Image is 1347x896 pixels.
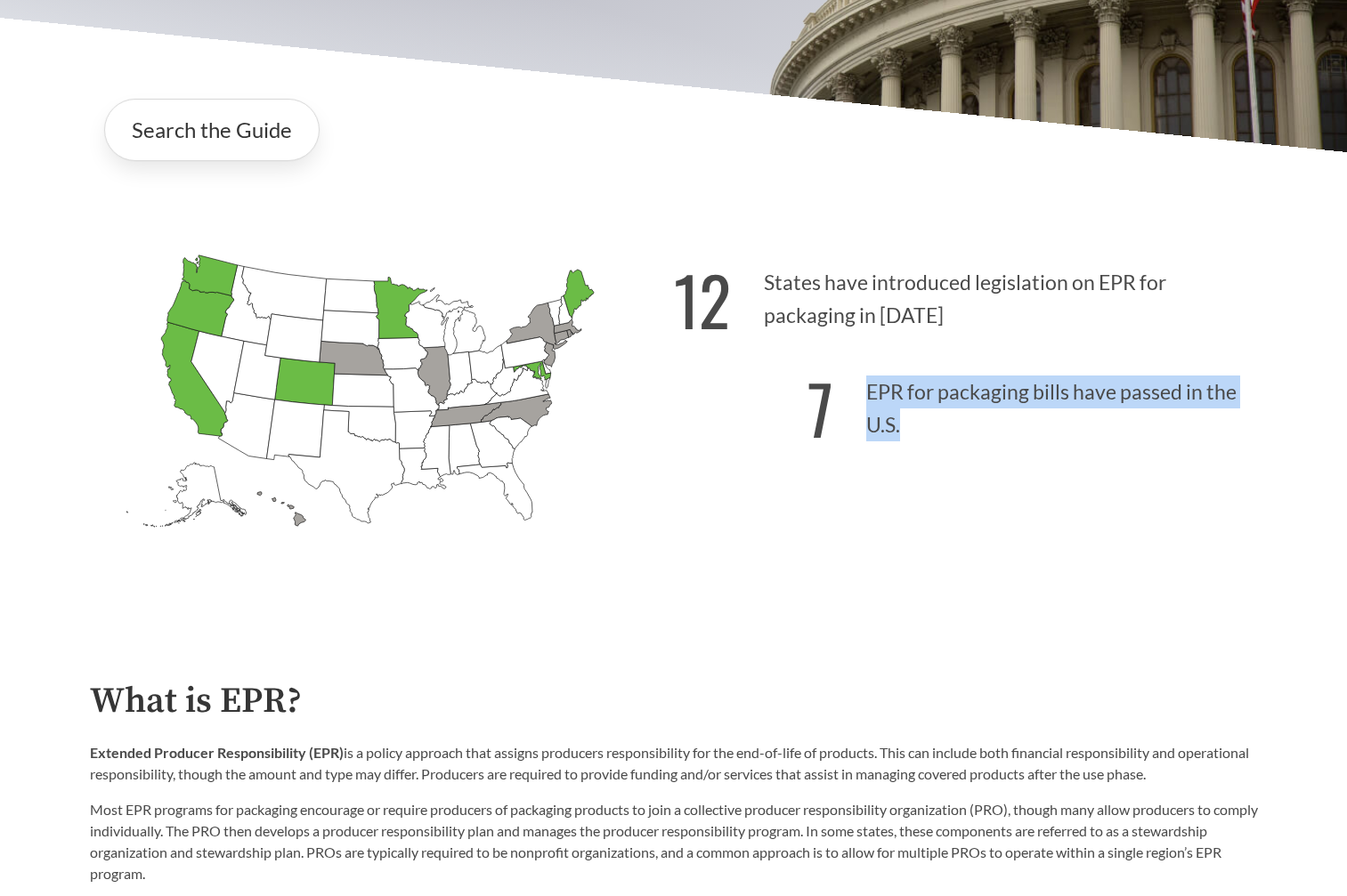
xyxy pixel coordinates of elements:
p: States have introduced legislation on EPR for packaging in [DATE] [674,239,1258,349]
strong: 12 [674,250,731,349]
p: is a policy approach that assigns producers responsibility for the end-of-life of products. This ... [90,742,1258,785]
p: Most EPR programs for packaging encourage or require producers of packaging products to join a co... [90,799,1258,884]
strong: Extended Producer Responsibility (EPR) [90,744,344,761]
p: EPR for packaging bills have passed in the U.S. [674,349,1258,458]
h2: What is EPR? [90,682,1258,722]
strong: 7 [807,359,833,457]
a: Search the Guide [104,99,320,161]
